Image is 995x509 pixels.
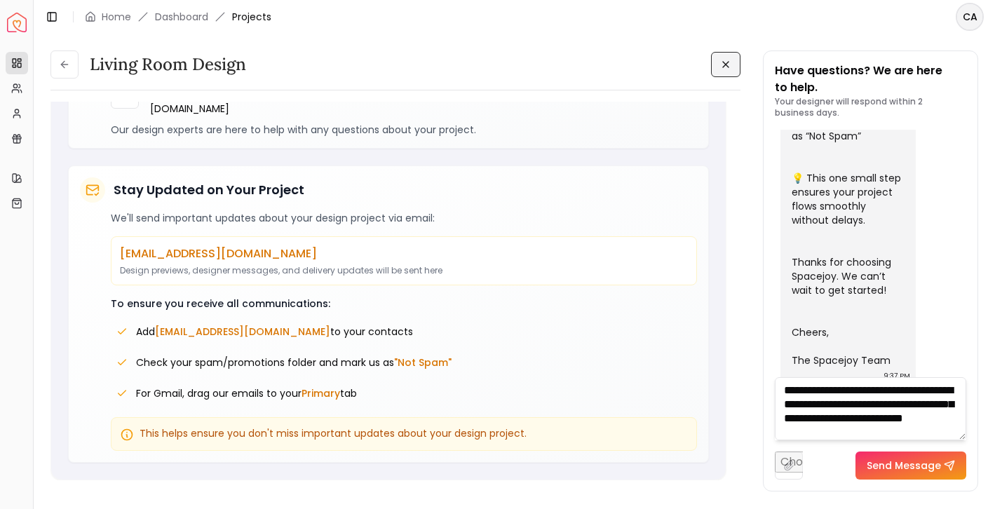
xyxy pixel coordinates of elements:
[7,13,27,32] a: Spacejoy
[394,355,452,369] span: "Not Spam"
[884,369,910,383] div: 9:37 PM
[956,3,984,31] button: CA
[111,297,697,311] p: To ensure you receive all communications:
[136,325,413,339] span: Add to your contacts
[120,265,688,276] p: Design previews, designer messages, and delivery updates will be sent here
[111,123,697,137] p: Our design experts are here to help with any questions about your project.
[232,10,271,24] span: Projects
[302,386,340,400] span: Primary
[120,245,688,262] p: [EMAIL_ADDRESS][DOMAIN_NAME]
[90,53,246,76] h3: Living Room design
[136,386,357,400] span: For Gmail, drag our emails to your tab
[102,10,131,24] a: Home
[111,211,697,225] p: We'll send important updates about your design project via email:
[775,96,966,118] p: Your designer will respond within 2 business days.
[140,426,527,440] span: This helps ensure you don't miss important updates about your design project.
[85,10,271,24] nav: breadcrumb
[155,325,330,339] span: [EMAIL_ADDRESS][DOMAIN_NAME]
[155,10,208,24] a: Dashboard
[114,180,304,200] h5: Stay Updated on Your Project
[136,355,452,369] span: Check your spam/promotions folder and mark us as
[957,4,982,29] span: CA
[775,62,966,96] p: Have questions? We are here to help.
[855,452,966,480] button: Send Message
[7,13,27,32] img: Spacejoy Logo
